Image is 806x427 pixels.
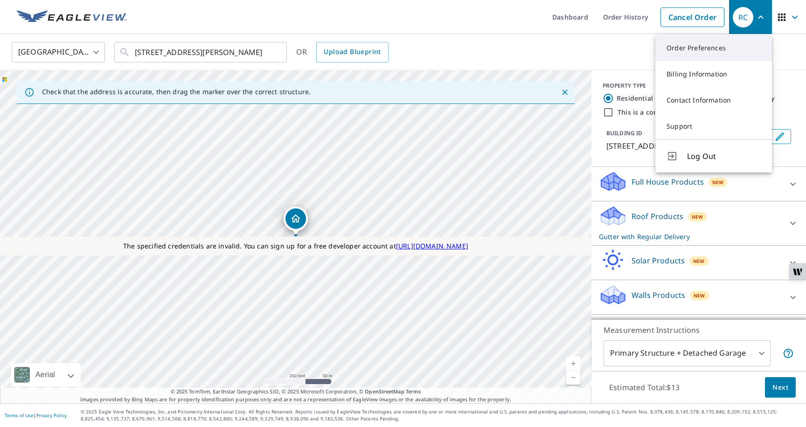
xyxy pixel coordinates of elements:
[17,10,127,24] img: EV Logo
[599,205,799,241] div: Roof ProductsNewGutter with Regular Delivery
[632,255,685,266] p: Solar Products
[603,82,795,90] div: PROPERTY TYPE
[599,318,799,345] div: Other ProductsNew
[632,176,704,187] p: Full House Products
[655,35,772,61] a: Order Preferences
[599,249,799,276] div: Solar ProductsNew
[618,108,674,117] label: This is a complex
[36,412,67,419] a: Privacy Policy
[324,46,381,58] span: Upload Blueprint
[660,7,724,27] a: Cancel Order
[33,363,58,386] div: Aerial
[655,61,772,87] a: Billing Information
[604,340,771,366] div: Primary Structure + Detached Garage
[559,86,571,98] button: Close
[692,213,703,220] span: New
[365,388,404,395] a: OpenStreetMap
[5,413,67,418] p: |
[171,388,421,396] span: © 2025 TomTom, Earthstar Geographics SIO, © 2025 Microsoft Corporation, ©
[694,292,705,299] span: New
[632,211,683,222] p: Roof Products
[783,348,794,359] span: Your report will include the primary structure and a detached garage if one exists.
[396,241,468,250] a: [URL][DOMAIN_NAME]
[599,284,799,310] div: Walls ProductsNew
[655,139,772,172] button: Log Out
[296,42,389,62] div: OR
[655,87,772,113] a: Contact Information
[769,129,791,144] button: Edit building 1
[687,151,761,162] span: Log Out
[693,257,705,265] span: New
[606,129,642,137] p: BUILDING ID
[712,179,724,186] span: New
[566,371,580,385] a: Current Level 17, Zoom Out
[135,39,268,65] input: Search by address or latitude-longitude
[316,42,388,62] a: Upload Blueprint
[733,7,753,28] div: RC
[617,94,653,103] label: Residential
[772,382,788,393] span: Next
[566,357,580,371] a: Current Level 17, Zoom In
[42,88,311,96] p: Check that the address is accurate, then drag the marker over the correct structure.
[602,377,687,398] p: Estimated Total: $13
[599,171,799,197] div: Full House ProductsNew
[12,39,105,65] div: [GEOGRAPHIC_DATA]
[604,324,794,336] p: Measurement Instructions
[284,207,308,235] div: Dropped pin, building 1, Residential property, 10 S 222 W Burley, ID 83318
[599,232,782,241] p: Gutter with Regular Delivery
[406,388,421,395] a: Terms
[81,408,801,422] p: © 2025 Eagle View Technologies, Inc. and Pictometry International Corp. All Rights Reserved. Repo...
[5,412,34,419] a: Terms of Use
[632,289,685,301] p: Walls Products
[655,113,772,139] a: Support
[606,140,765,152] p: [STREET_ADDRESS][PERSON_NAME]
[765,377,796,398] button: Next
[11,363,81,386] div: Aerial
